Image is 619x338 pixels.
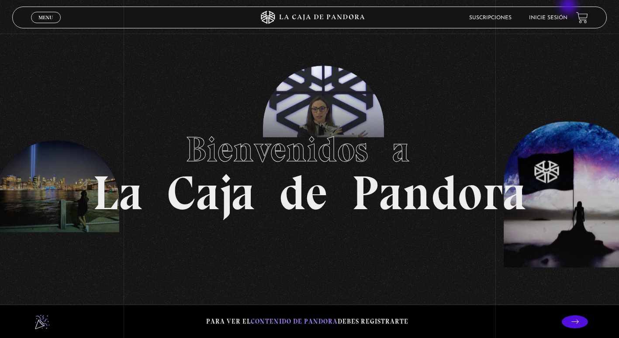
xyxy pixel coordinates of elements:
h1: La Caja de Pandora [93,121,526,217]
a: Suscripciones [469,15,512,21]
span: Cerrar [36,22,56,28]
p: Para ver el debes registrarte [206,316,408,328]
a: View your shopping cart [576,12,588,24]
a: Inicie sesión [529,15,567,21]
span: Menu [38,15,53,20]
span: contenido de Pandora [251,317,338,325]
span: Bienvenidos a [186,128,434,170]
